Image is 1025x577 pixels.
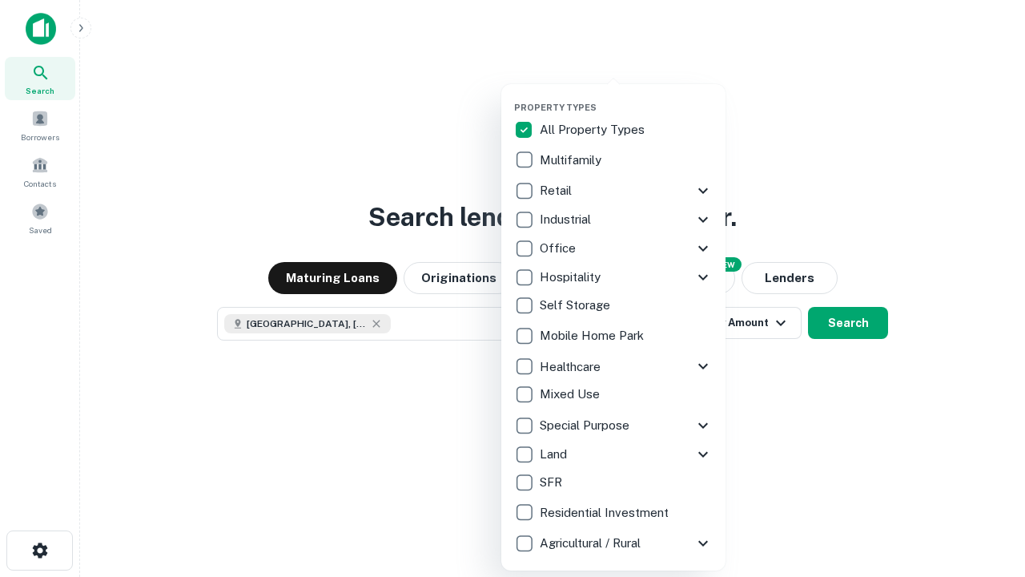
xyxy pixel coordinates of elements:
p: Special Purpose [540,416,633,435]
div: Hospitality [514,263,713,292]
span: Property Types [514,103,597,112]
div: Agricultural / Rural [514,529,713,558]
p: Mobile Home Park [540,326,647,345]
div: Healthcare [514,352,713,381]
p: Industrial [540,210,594,229]
div: Retail [514,176,713,205]
div: Land [514,440,713,469]
div: Industrial [514,205,713,234]
p: Residential Investment [540,503,672,523]
p: Healthcare [540,357,604,377]
div: Office [514,234,713,263]
p: Retail [540,181,575,200]
p: Land [540,445,570,464]
p: Self Storage [540,296,613,315]
iframe: Chat Widget [945,449,1025,526]
p: SFR [540,473,565,492]
p: Agricultural / Rural [540,534,644,553]
p: Hospitality [540,268,604,287]
p: Multifamily [540,151,605,170]
div: Special Purpose [514,411,713,440]
p: All Property Types [540,120,648,139]
p: Office [540,239,579,258]
p: Mixed Use [540,385,603,404]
